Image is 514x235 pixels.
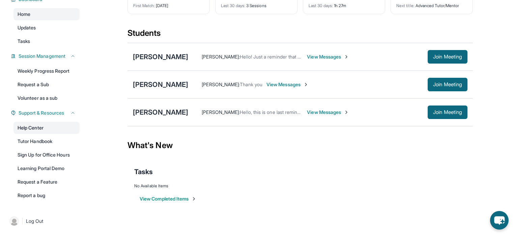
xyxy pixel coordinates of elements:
span: Last 30 days : [309,3,333,8]
button: Join Meeting [428,105,467,119]
button: View Completed Items [140,195,197,202]
span: Next title : [396,3,415,8]
a: Request a Sub [13,78,80,91]
div: No Available Items [134,183,466,189]
span: Join Meeting [433,55,462,59]
span: Join Meeting [433,110,462,114]
a: Help Center [13,122,80,134]
div: What's New [127,131,473,160]
div: [PERSON_NAME] [133,52,188,62]
span: [PERSON_NAME] : [202,81,240,87]
button: Session Management [16,53,76,60]
span: Join Meeting [433,83,462,87]
div: Students [127,28,473,43]
span: View Messages [307,53,349,60]
div: [PERSON_NAME] [133,108,188,117]
a: Learning Portal Demo [13,162,80,174]
span: | [22,217,23,225]
span: Thank you [240,81,262,87]
span: [PERSON_NAME] : [202,109,240,115]
button: chat-button [490,211,509,230]
button: Join Meeting [428,50,467,64]
a: Request a Feature [13,176,80,188]
span: View Messages [266,81,309,88]
span: Hello! Just a reminder that our meeting is tonight at 7:30 EST. Can't wait to meet you and Skarlett! [240,54,448,60]
a: Updates [13,22,80,34]
span: Tasks [18,38,30,45]
img: Chevron-Right [303,82,309,87]
button: Support & Resources [16,110,76,116]
span: [PERSON_NAME] : [202,54,240,60]
button: Join Meeting [428,78,467,91]
span: Hello, this is one last reminder for our session. Please let me know if [PERSON_NAME] is still in... [240,109,496,115]
span: Updates [18,24,36,31]
a: Sign Up for Office Hours [13,149,80,161]
div: [PERSON_NAME] [133,80,188,89]
span: Log Out [26,218,44,225]
a: Volunteer as a sub [13,92,80,104]
span: View Messages [307,109,349,116]
span: Support & Resources [19,110,64,116]
img: user-img [9,216,19,226]
a: Home [13,8,80,20]
a: Report a bug [13,189,80,202]
img: Chevron-Right [344,110,349,115]
span: First Match : [133,3,155,8]
a: Tasks [13,35,80,47]
span: Last 30 days : [221,3,245,8]
a: Tutor Handbook [13,135,80,147]
img: Chevron-Right [344,54,349,60]
a: |Log Out [7,214,80,229]
span: Home [18,11,30,18]
span: Session Management [19,53,65,60]
span: Tasks [134,167,153,177]
a: Weekly Progress Report [13,65,80,77]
